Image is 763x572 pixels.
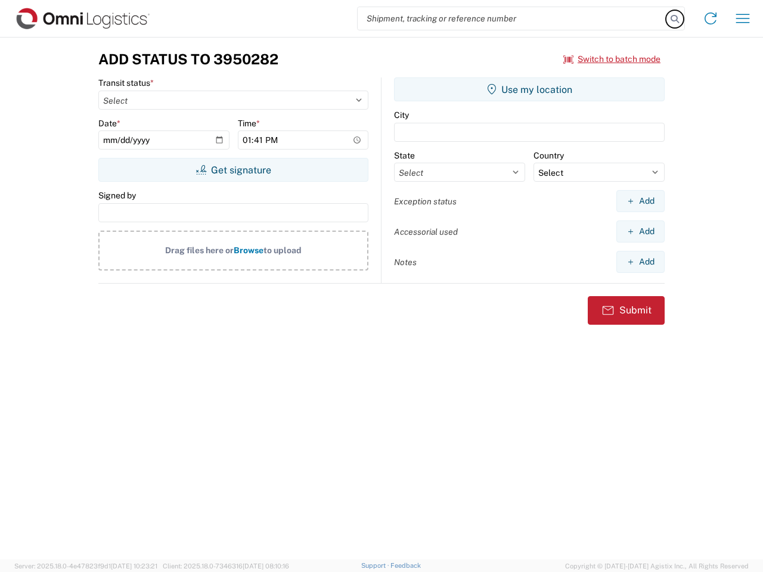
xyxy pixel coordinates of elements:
[234,245,263,255] span: Browse
[98,190,136,201] label: Signed by
[238,118,260,129] label: Time
[563,49,660,69] button: Switch to batch mode
[616,190,665,212] button: Add
[361,562,391,569] a: Support
[394,226,458,237] label: Accessorial used
[616,251,665,273] button: Add
[358,7,666,30] input: Shipment, tracking or reference number
[263,245,302,255] span: to upload
[588,296,665,325] button: Submit
[98,77,154,88] label: Transit status
[14,562,157,570] span: Server: 2025.18.0-4e47823f9d1
[534,150,564,161] label: Country
[163,562,289,570] span: Client: 2025.18.0-7346316
[98,51,278,68] h3: Add Status to 3950282
[98,158,368,182] button: Get signature
[98,118,120,129] label: Date
[394,110,409,120] label: City
[394,257,417,268] label: Notes
[394,77,665,101] button: Use my location
[394,150,415,161] label: State
[165,245,234,255] span: Drag files here or
[111,562,157,570] span: [DATE] 10:23:21
[390,562,421,569] a: Feedback
[565,561,749,571] span: Copyright © [DATE]-[DATE] Agistix Inc., All Rights Reserved
[243,562,289,570] span: [DATE] 08:10:16
[616,220,665,243] button: Add
[394,196,457,207] label: Exception status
